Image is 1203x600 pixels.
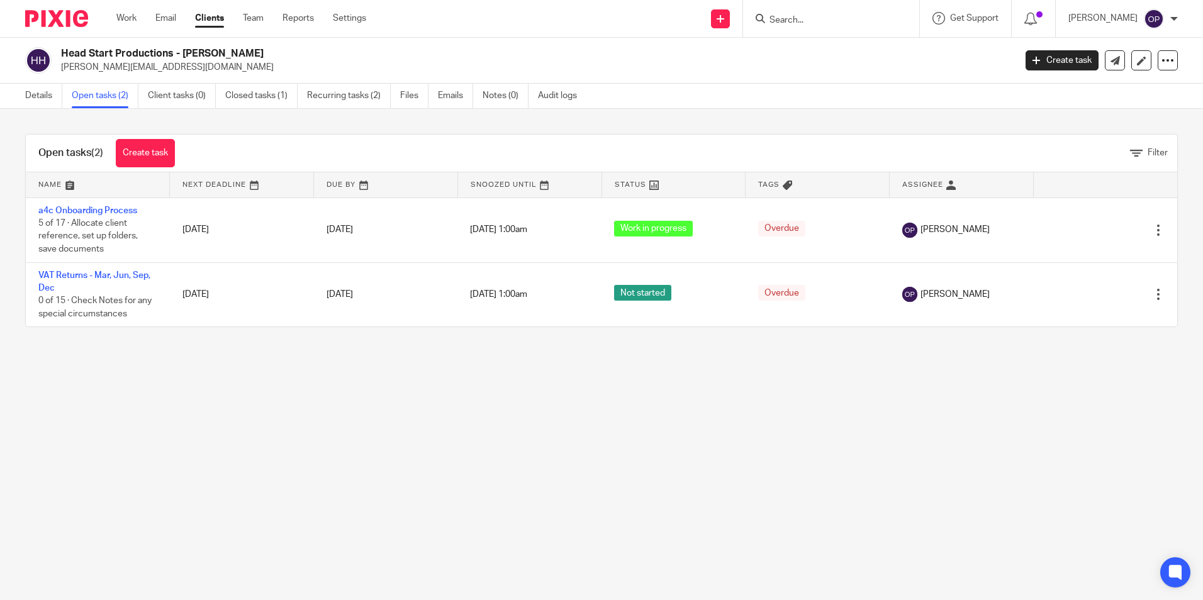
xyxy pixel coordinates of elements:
[307,84,391,108] a: Recurring tasks (2)
[920,288,990,301] span: [PERSON_NAME]
[61,61,1007,74] p: [PERSON_NAME][EMAIL_ADDRESS][DOMAIN_NAME]
[38,296,152,318] span: 0 of 15 · Check Notes for any special circumstances
[38,219,138,253] span: 5 of 17 · Allocate client reference, set up folders, save documents
[116,139,175,167] a: Create task
[25,47,52,74] img: svg%3E
[758,181,780,188] span: Tags
[148,84,216,108] a: Client tasks (0)
[902,223,917,238] img: svg%3E
[38,271,150,292] a: VAT Returns - Mar, Jun, Sep, Dec
[483,84,529,108] a: Notes (0)
[758,285,805,301] span: Overdue
[283,12,314,25] a: Reports
[116,12,137,25] a: Work
[768,15,881,26] input: Search
[327,290,353,299] span: [DATE]
[470,290,527,299] span: [DATE] 1:00am
[25,10,88,27] img: Pixie
[470,226,527,235] span: [DATE] 1:00am
[25,84,62,108] a: Details
[170,197,314,262] td: [DATE]
[91,148,103,158] span: (2)
[902,287,917,302] img: svg%3E
[950,14,999,23] span: Get Support
[614,285,671,301] span: Not started
[400,84,428,108] a: Files
[327,225,353,234] span: [DATE]
[38,147,103,160] h1: Open tasks
[920,223,990,236] span: [PERSON_NAME]
[155,12,176,25] a: Email
[1068,12,1138,25] p: [PERSON_NAME]
[195,12,224,25] a: Clients
[170,262,314,326] td: [DATE]
[538,84,586,108] a: Audit logs
[614,221,693,236] span: Work in progress
[72,84,138,108] a: Open tasks (2)
[243,12,264,25] a: Team
[1148,148,1168,157] span: Filter
[225,84,298,108] a: Closed tasks (1)
[471,181,537,188] span: Snoozed Until
[615,181,646,188] span: Status
[438,84,473,108] a: Emails
[38,206,137,215] a: a4c Onboarding Process
[758,221,805,236] span: Overdue
[61,47,817,60] h2: Head Start Productions - [PERSON_NAME]
[333,12,366,25] a: Settings
[1144,9,1164,29] img: svg%3E
[1026,50,1099,70] a: Create task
